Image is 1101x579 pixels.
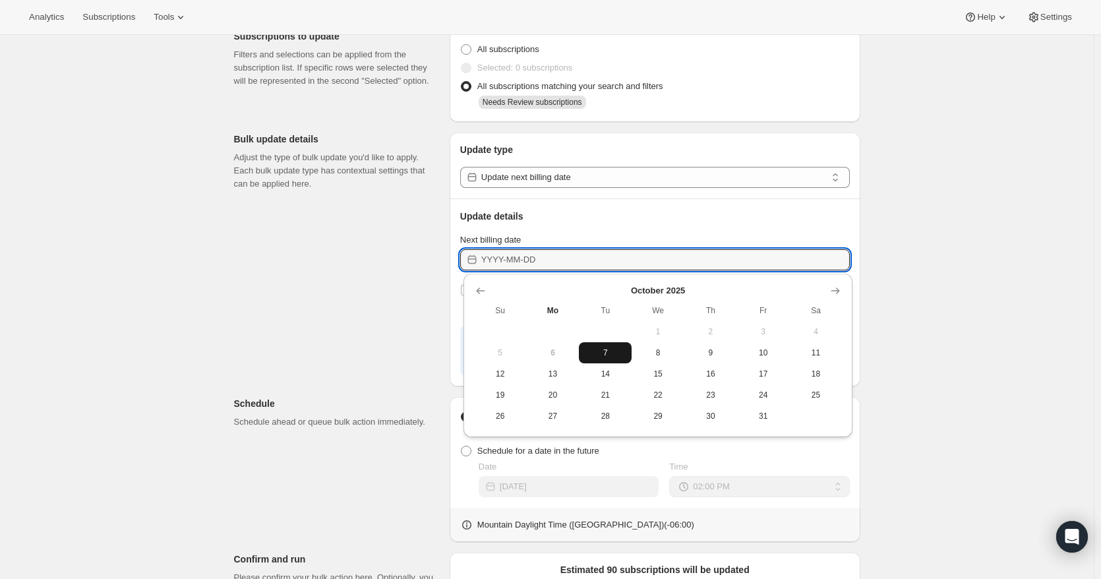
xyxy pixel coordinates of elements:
[234,30,439,43] p: Subscriptions to update
[579,300,632,321] th: Tuesday
[471,282,490,300] button: Show previous month, September 2025
[632,300,684,321] th: Wednesday
[474,342,527,363] button: Sunday October 5 2025
[737,300,790,321] th: Friday
[477,446,599,456] span: Schedule for a date in the future
[737,384,790,406] button: Friday October 24 2025
[690,326,732,337] span: 2
[532,348,574,358] span: 6
[737,321,790,342] button: Friday October 3 2025
[690,369,732,379] span: 16
[669,462,688,472] span: Time
[795,390,837,400] span: 25
[234,553,439,566] p: Confirm and run
[977,12,995,22] span: Help
[154,12,174,22] span: Tools
[479,305,521,316] span: Su
[637,305,679,316] span: We
[579,363,632,384] button: Tuesday October 14 2025
[632,384,684,406] button: Wednesday October 22 2025
[684,321,737,342] button: Thursday October 2 2025
[21,8,72,26] button: Analytics
[742,348,785,358] span: 10
[477,63,573,73] span: Selected: 0 subscriptions
[532,411,574,421] span: 27
[826,282,845,300] button: Show next month, November 2025
[474,363,527,384] button: Sunday October 12 2025
[479,348,521,358] span: 5
[690,390,732,400] span: 23
[82,12,135,22] span: Subscriptions
[742,369,785,379] span: 17
[481,249,850,270] input: YYYY-MM-DD
[742,390,785,400] span: 24
[479,462,496,472] span: Date
[795,305,837,316] span: Sa
[690,305,732,316] span: Th
[584,305,626,316] span: Tu
[234,48,439,88] p: Filters and selections can be applied from the subscription list. If specific rows were selected ...
[477,518,694,532] p: Mountain Daylight Time ([GEOGRAPHIC_DATA]) ( -06 : 00 )
[527,363,580,384] button: Monday October 13 2025
[532,369,574,379] span: 13
[637,369,679,379] span: 15
[584,390,626,400] span: 21
[579,406,632,427] button: Tuesday October 28 2025
[790,300,843,321] th: Saturday
[477,44,539,54] span: All subscriptions
[690,348,732,358] span: 9
[29,12,64,22] span: Analytics
[684,406,737,427] button: Thursday October 30 2025
[684,363,737,384] button: Thursday October 16 2025
[790,342,843,363] button: Saturday October 11 2025
[742,326,785,337] span: 3
[477,81,663,91] span: All subscriptions matching your search and filters
[479,411,521,421] span: 26
[795,369,837,379] span: 18
[584,348,626,358] span: 7
[234,151,439,191] p: Adjust the type of bulk update you'd like to apply. Each bulk update type has contextual settings...
[527,384,580,406] button: Monday October 20 2025
[1019,8,1080,26] button: Settings
[532,390,574,400] span: 20
[790,363,843,384] button: Saturday October 18 2025
[742,411,785,421] span: 31
[1040,12,1072,22] span: Settings
[479,390,521,400] span: 19
[146,8,195,26] button: Tools
[460,235,521,245] span: Next billing date
[527,342,580,363] button: Today Monday October 6 2025
[795,326,837,337] span: 4
[579,342,632,363] button: Tuesday October 7 2025
[632,363,684,384] button: Wednesday October 15 2025
[234,397,439,410] p: Schedule
[460,563,850,576] p: Estimated 90 subscriptions will be updated
[460,143,850,156] p: Update type
[632,321,684,342] button: Wednesday October 1 2025
[474,406,527,427] button: Sunday October 26 2025
[584,411,626,421] span: 28
[234,415,439,429] p: Schedule ahead or queue bulk action immediately.
[532,305,574,316] span: Mo
[956,8,1016,26] button: Help
[1056,521,1088,553] div: Open Intercom Messenger
[737,342,790,363] button: Friday October 10 2025
[234,133,439,146] p: Bulk update details
[690,411,732,421] span: 30
[795,348,837,358] span: 11
[790,384,843,406] button: Saturday October 25 2025
[637,411,679,421] span: 29
[742,305,785,316] span: Fr
[632,406,684,427] button: Wednesday October 29 2025
[74,8,143,26] button: Subscriptions
[790,321,843,342] button: Saturday October 4 2025
[474,384,527,406] button: Sunday October 19 2025
[637,390,679,400] span: 22
[684,300,737,321] th: Thursday
[637,348,679,358] span: 8
[479,369,521,379] span: 12
[737,363,790,384] button: Friday October 17 2025
[632,342,684,363] button: Wednesday October 8 2025
[637,326,679,337] span: 1
[527,406,580,427] button: Monday October 27 2025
